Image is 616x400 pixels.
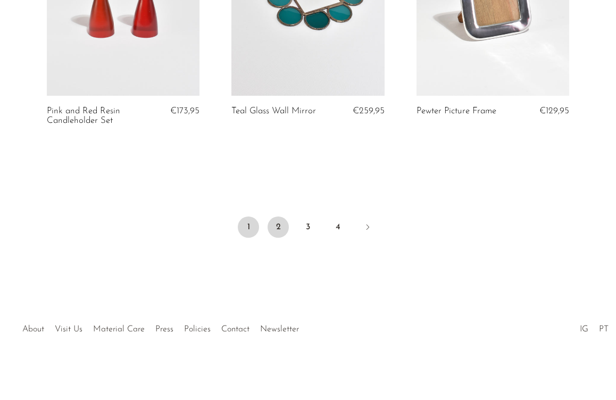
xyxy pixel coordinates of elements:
[93,325,145,334] a: Material Care
[238,216,259,238] span: 1
[575,316,614,337] ul: Social Medias
[417,106,496,116] a: Pewter Picture Frame
[297,216,319,238] a: 3
[170,106,199,115] span: €173,95
[353,106,385,115] span: €259,95
[184,325,211,334] a: Policies
[539,106,569,115] span: €129,95
[580,325,588,334] a: IG
[155,325,173,334] a: Press
[231,106,316,116] a: Teal Glass Wall Mirror
[599,325,609,334] a: PT
[327,216,348,238] a: 4
[55,325,82,334] a: Visit Us
[17,316,304,337] ul: Quick links
[47,106,147,126] a: Pink and Red Resin Candleholder Set
[22,325,44,334] a: About
[357,216,378,240] a: Next
[268,216,289,238] a: 2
